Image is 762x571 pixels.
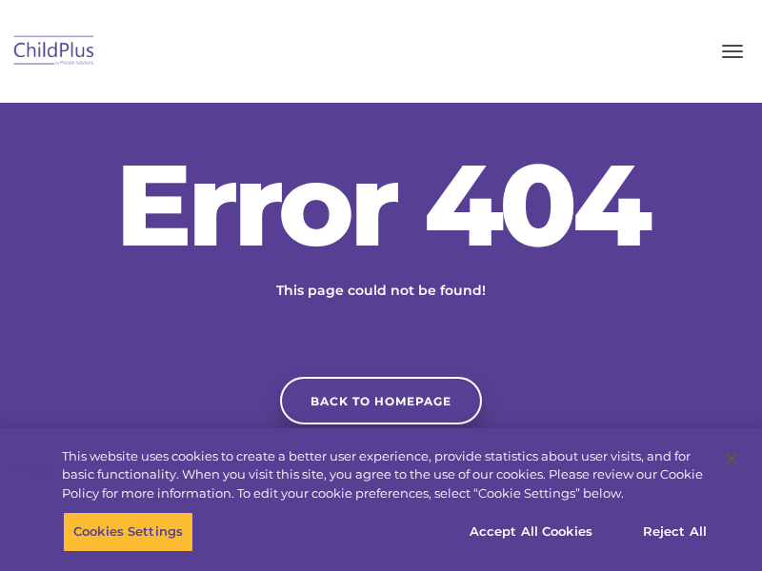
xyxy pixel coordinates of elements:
[711,438,752,480] button: Close
[280,377,482,424] a: Back to homepage
[95,148,667,262] h2: Error 404
[615,512,734,552] button: Reject All
[10,30,99,74] img: ChildPlus by Procare Solutions
[62,447,709,503] div: This website uses cookies to create a better user experience, provide statistics about user visit...
[459,512,603,552] button: Accept All Cookies
[63,512,193,552] button: Cookies Settings
[181,281,581,301] p: This page could not be found!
